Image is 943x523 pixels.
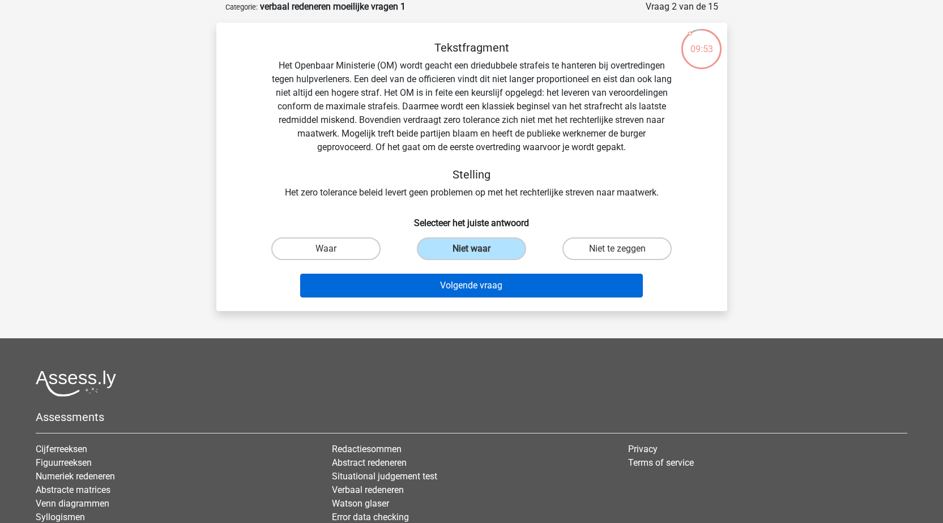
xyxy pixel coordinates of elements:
h5: Assessments [36,410,907,424]
h6: Selecteer het juiste antwoord [234,209,709,228]
img: Assessly logo [36,370,116,397]
a: Privacy [628,444,658,454]
a: Terms of service [628,457,694,468]
a: Situational judgement test [332,471,437,482]
a: Numeriek redeneren [36,471,115,482]
a: Venn diagrammen [36,498,109,509]
small: Categorie: [225,3,258,11]
a: Abstract redeneren [332,457,407,468]
button: Volgende vraag [300,274,643,297]
div: Het Openbaar Ministerie (OM) wordt geacht een driedubbele strafeis te hanteren bij overtredingen ... [234,41,709,199]
label: Niet waar [417,237,526,260]
a: Error data checking [332,512,409,522]
a: Redactiesommen [332,444,402,454]
a: Verbaal redeneren [332,484,404,495]
a: Abstracte matrices [36,484,110,495]
a: Watson glaser [332,498,389,509]
h5: Tekstfragment [271,41,673,54]
h5: Stelling [271,168,673,181]
a: Figuurreeksen [36,457,92,468]
label: Niet te zeggen [562,237,672,260]
label: Waar [271,237,381,260]
a: Cijferreeksen [36,444,87,454]
div: 09:53 [680,28,723,56]
a: Syllogismen [36,512,85,522]
strong: verbaal redeneren moeilijke vragen 1 [260,1,406,12]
